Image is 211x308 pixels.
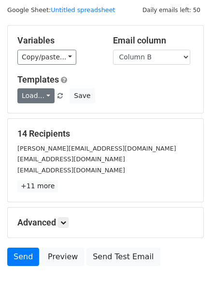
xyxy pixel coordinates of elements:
[70,88,95,103] button: Save
[17,128,194,139] h5: 14 Recipients
[139,6,204,14] a: Daily emails left: 50
[86,248,160,266] a: Send Test Email
[17,35,98,46] h5: Variables
[113,35,194,46] h5: Email column
[17,180,58,192] a: +11 more
[7,248,39,266] a: Send
[51,6,115,14] a: Untitled spreadsheet
[17,217,194,228] h5: Advanced
[17,50,76,65] a: Copy/paste...
[163,262,211,308] iframe: Chat Widget
[7,6,115,14] small: Google Sheet:
[42,248,84,266] a: Preview
[17,74,59,84] a: Templates
[139,5,204,15] span: Daily emails left: 50
[17,145,176,152] small: [PERSON_NAME][EMAIL_ADDRESS][DOMAIN_NAME]
[17,155,125,163] small: [EMAIL_ADDRESS][DOMAIN_NAME]
[17,167,125,174] small: [EMAIL_ADDRESS][DOMAIN_NAME]
[17,88,55,103] a: Load...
